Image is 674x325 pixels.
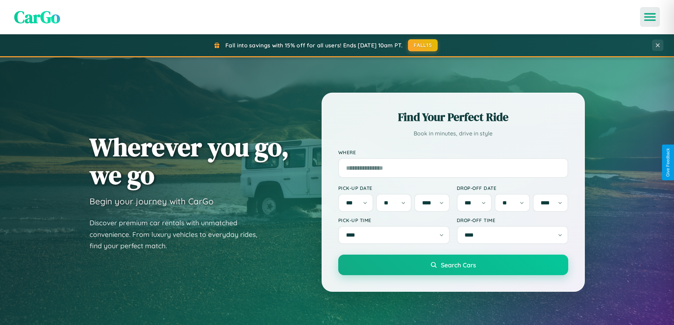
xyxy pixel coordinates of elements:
[457,217,568,223] label: Drop-off Time
[666,148,670,177] div: Give Feedback
[441,261,476,269] span: Search Cars
[408,39,438,51] button: FALL15
[225,42,403,49] span: Fall into savings with 15% off for all users! Ends [DATE] 10am PT.
[338,185,450,191] label: Pick-up Date
[338,217,450,223] label: Pick-up Time
[338,128,568,139] p: Book in minutes, drive in style
[338,255,568,275] button: Search Cars
[14,5,60,29] span: CarGo
[640,7,660,27] button: Open menu
[338,149,568,155] label: Where
[90,196,214,207] h3: Begin your journey with CarGo
[457,185,568,191] label: Drop-off Date
[338,109,568,125] h2: Find Your Perfect Ride
[90,133,289,189] h1: Wherever you go, we go
[90,217,266,252] p: Discover premium car rentals with unmatched convenience. From luxury vehicles to everyday rides, ...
